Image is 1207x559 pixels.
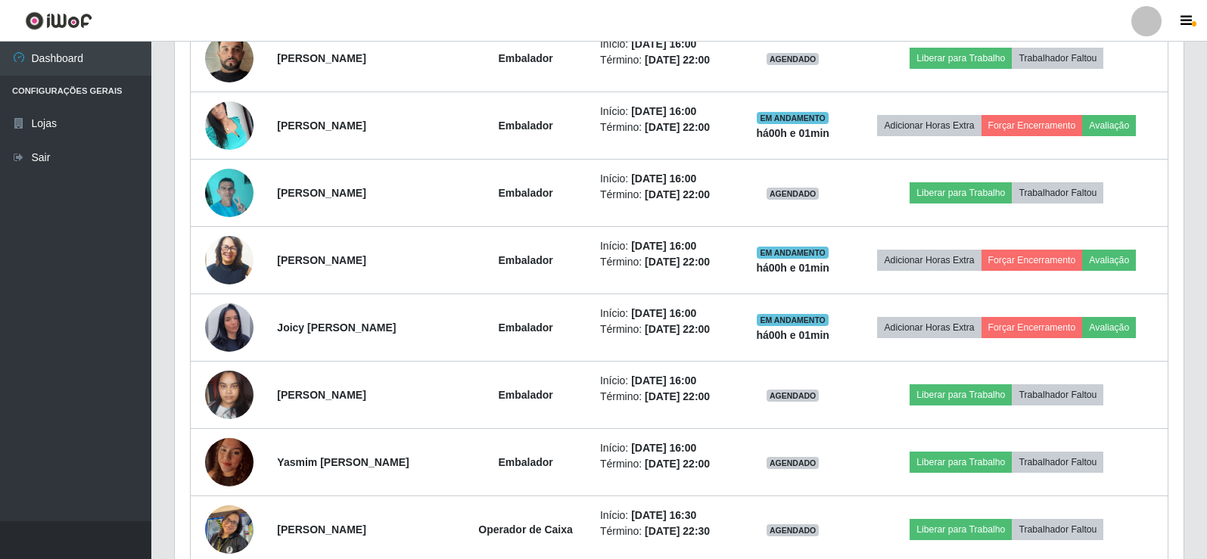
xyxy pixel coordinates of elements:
[205,231,254,288] img: 1720054938864.jpeg
[498,321,552,334] strong: Embalador
[757,314,829,326] span: EM ANDAMENTO
[767,53,820,65] span: AGENDADO
[645,121,710,133] time: [DATE] 22:00
[757,247,829,259] span: EM ANDAMENTO
[645,54,710,66] time: [DATE] 22:00
[645,188,710,200] time: [DATE] 22:00
[205,93,254,157] img: 1697796543878.jpeg
[645,256,710,268] time: [DATE] 22:00
[277,389,366,401] strong: [PERSON_NAME]
[631,442,696,454] time: [DATE] 16:00
[910,48,1012,69] button: Liberar para Trabalho
[631,105,696,117] time: [DATE] 16:00
[631,307,696,319] time: [DATE] 16:00
[25,11,92,30] img: CoreUI Logo
[277,120,366,132] strong: [PERSON_NAME]
[631,509,696,521] time: [DATE] 16:30
[600,187,731,203] li: Término:
[645,458,710,470] time: [DATE] 22:00
[767,390,820,402] span: AGENDADO
[600,238,731,254] li: Início:
[645,323,710,335] time: [DATE] 22:00
[600,508,731,523] li: Início:
[1012,452,1103,473] button: Trabalhador Faltou
[600,36,731,52] li: Início:
[767,524,820,536] span: AGENDADO
[205,430,254,494] img: 1751159400475.jpeg
[981,250,1083,271] button: Forçar Encerramento
[277,523,366,536] strong: [PERSON_NAME]
[631,172,696,185] time: [DATE] 16:00
[631,374,696,387] time: [DATE] 16:00
[498,52,552,64] strong: Embalador
[645,525,710,537] time: [DATE] 22:30
[600,321,731,337] li: Término:
[600,254,731,270] li: Término:
[757,112,829,124] span: EM ANDAMENTO
[767,457,820,469] span: AGENDADO
[205,362,254,427] img: 1738158966257.jpeg
[277,187,366,199] strong: [PERSON_NAME]
[600,104,731,120] li: Início:
[877,250,981,271] button: Adicionar Horas Extra
[877,317,981,338] button: Adicionar Horas Extra
[1012,519,1103,540] button: Trabalhador Faltou
[498,187,552,199] strong: Embalador
[600,373,731,389] li: Início:
[910,384,1012,405] button: Liberar para Trabalho
[877,115,981,136] button: Adicionar Horas Extra
[981,115,1083,136] button: Forçar Encerramento
[600,120,731,135] li: Término:
[1082,115,1136,136] button: Avaliação
[910,452,1012,473] button: Liberar para Trabalho
[600,523,731,539] li: Término:
[756,329,829,341] strong: há 00 h e 01 min
[478,523,573,536] strong: Operador de Caixa
[1082,250,1136,271] button: Avaliação
[277,321,396,334] strong: Joicy [PERSON_NAME]
[756,262,829,274] strong: há 00 h e 01 min
[205,284,254,371] img: 1743243818079.jpeg
[767,188,820,200] span: AGENDADO
[205,160,254,225] img: 1699884729750.jpeg
[600,306,731,321] li: Início:
[1012,182,1103,203] button: Trabalhador Faltou
[498,389,552,401] strong: Embalador
[756,127,829,139] strong: há 00 h e 01 min
[1012,384,1103,405] button: Trabalhador Faltou
[910,182,1012,203] button: Liberar para Trabalho
[600,456,731,472] li: Término:
[498,254,552,266] strong: Embalador
[277,254,366,266] strong: [PERSON_NAME]
[631,240,696,252] time: [DATE] 16:00
[600,52,731,68] li: Término:
[205,15,254,101] img: 1732360371404.jpeg
[1012,48,1103,69] button: Trabalhador Faltou
[631,38,696,50] time: [DATE] 16:00
[600,389,731,405] li: Término:
[600,171,731,187] li: Início:
[498,456,552,468] strong: Embalador
[981,317,1083,338] button: Forçar Encerramento
[600,440,731,456] li: Início:
[277,52,366,64] strong: [PERSON_NAME]
[645,390,710,402] time: [DATE] 22:00
[498,120,552,132] strong: Embalador
[1082,317,1136,338] button: Avaliação
[277,456,409,468] strong: Yasmim [PERSON_NAME]
[910,519,1012,540] button: Liberar para Trabalho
